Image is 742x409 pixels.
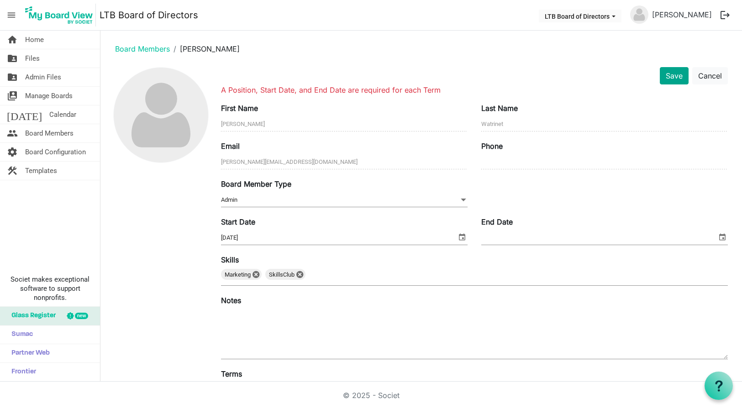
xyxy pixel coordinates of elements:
[115,44,170,53] a: Board Members
[75,313,88,319] div: new
[22,4,96,26] img: My Board View Logo
[170,43,240,54] li: [PERSON_NAME]
[7,124,18,142] span: people
[539,10,621,22] button: LTB Board of Directors dropdownbutton
[7,143,18,161] span: settings
[7,105,42,124] span: [DATE]
[7,325,33,344] span: Sumac
[692,67,728,84] button: Cancel
[7,344,50,362] span: Partner Web
[7,68,18,86] span: folder_shared
[717,231,728,243] span: select
[49,105,76,124] span: Calendar
[265,269,305,280] span: SkillsClub
[7,31,18,49] span: home
[25,31,44,49] span: Home
[7,87,18,105] span: switch_account
[660,67,689,84] button: Save
[481,103,518,114] label: Last Name
[25,68,61,86] span: Admin Files
[630,5,648,24] img: no-profile-picture.svg
[221,216,255,227] label: Start Date
[7,162,18,180] span: construction
[100,6,198,24] a: LTB Board of Directors
[221,295,241,306] label: Notes
[221,141,240,152] label: Email
[25,49,40,68] span: Files
[343,391,400,400] a: © 2025 - Societ
[7,49,18,68] span: folder_shared
[221,178,291,189] label: Board Member Type
[25,162,57,180] span: Templates
[648,5,716,24] a: [PERSON_NAME]
[22,4,100,26] a: My Board View Logo
[221,103,258,114] label: First Name
[25,87,73,105] span: Manage Boards
[4,275,96,302] span: Societ makes exceptional software to support nonprofits.
[25,124,74,142] span: Board Members
[3,6,20,24] span: menu
[25,143,86,161] span: Board Configuration
[7,307,56,325] span: Glass Register
[225,271,253,278] span: Marketing
[716,5,735,25] button: logout
[481,216,513,227] label: End Date
[221,368,242,379] label: Terms
[7,363,36,381] span: Frontier
[457,231,468,243] span: select
[221,269,262,280] span: Marketing
[269,271,296,278] span: SkillsClub
[481,141,503,152] label: Phone
[221,84,728,95] li: A Position, Start Date, and End Date are required for each Term
[221,254,239,265] label: Skills
[114,68,209,163] img: no-profile-picture.svg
